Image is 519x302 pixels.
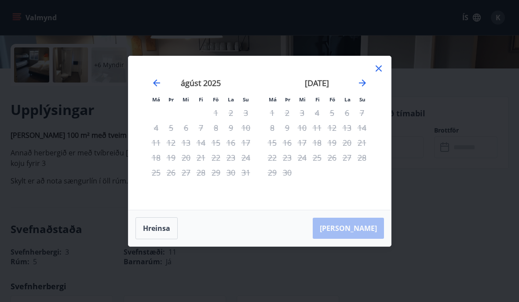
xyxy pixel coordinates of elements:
small: Þr [285,96,290,103]
td: Not available. föstudagur, 26. september 2025 [325,150,340,165]
td: Not available. laugardagur, 2. ágúst 2025 [223,105,238,120]
td: Not available. föstudagur, 22. ágúst 2025 [208,150,223,165]
td: Not available. föstudagur, 1. ágúst 2025 [208,105,223,120]
td: Not available. þriðjudagur, 9. september 2025 [280,120,295,135]
div: Calendar [139,67,380,199]
td: Not available. miðvikudagur, 24. september 2025 [295,150,310,165]
td: Not available. miðvikudagur, 20. ágúst 2025 [179,150,194,165]
small: Fö [329,96,335,103]
td: Not available. mánudagur, 15. september 2025 [265,135,280,150]
td: Not available. þriðjudagur, 5. ágúst 2025 [164,120,179,135]
small: Fö [213,96,219,103]
td: Not available. þriðjudagur, 19. ágúst 2025 [164,150,179,165]
td: Not available. fimmtudagur, 7. ágúst 2025 [194,120,208,135]
td: Not available. sunnudagur, 10. ágúst 2025 [238,120,253,135]
small: Mi [299,96,306,103]
td: Not available. sunnudagur, 17. ágúst 2025 [238,135,253,150]
td: Not available. laugardagur, 16. ágúst 2025 [223,135,238,150]
td: Not available. fimmtudagur, 25. september 2025 [310,150,325,165]
button: Hreinsa [135,217,178,239]
td: Not available. miðvikudagur, 13. ágúst 2025 [179,135,194,150]
td: Not available. föstudagur, 19. september 2025 [325,135,340,150]
small: Su [243,96,249,103]
td: Not available. mánudagur, 18. ágúst 2025 [149,150,164,165]
td: Not available. fimmtudagur, 28. ágúst 2025 [194,165,208,180]
td: Not available. miðvikudagur, 17. september 2025 [295,135,310,150]
td: Not available. sunnudagur, 24. ágúst 2025 [238,150,253,165]
td: Not available. fimmtudagur, 4. september 2025 [310,105,325,120]
td: Not available. sunnudagur, 28. september 2025 [355,150,369,165]
strong: ágúst 2025 [181,78,221,88]
td: Not available. laugardagur, 6. september 2025 [340,105,355,120]
td: Not available. fimmtudagur, 21. ágúst 2025 [194,150,208,165]
td: Not available. föstudagur, 12. september 2025 [325,120,340,135]
td: Not available. laugardagur, 27. september 2025 [340,150,355,165]
td: Not available. mánudagur, 1. september 2025 [265,105,280,120]
div: Move forward to switch to the next month. [357,78,368,88]
td: Not available. mánudagur, 22. september 2025 [265,150,280,165]
td: Not available. sunnudagur, 3. ágúst 2025 [238,105,253,120]
td: Not available. föstudagur, 5. september 2025 [325,105,340,120]
td: Not available. miðvikudagur, 6. ágúst 2025 [179,120,194,135]
td: Not available. föstudagur, 15. ágúst 2025 [208,135,223,150]
strong: [DATE] [305,78,329,88]
td: Not available. sunnudagur, 31. ágúst 2025 [238,165,253,180]
td: Not available. föstudagur, 8. ágúst 2025 [208,120,223,135]
td: Not available. þriðjudagur, 2. september 2025 [280,105,295,120]
small: Má [152,96,160,103]
small: Má [269,96,277,103]
td: Not available. laugardagur, 30. ágúst 2025 [223,165,238,180]
td: Not available. laugardagur, 13. september 2025 [340,120,355,135]
td: Not available. þriðjudagur, 12. ágúst 2025 [164,135,179,150]
small: Fi [315,96,320,103]
small: Þr [168,96,174,103]
td: Not available. laugardagur, 23. ágúst 2025 [223,150,238,165]
td: Not available. miðvikudagur, 27. ágúst 2025 [179,165,194,180]
td: Not available. föstudagur, 29. ágúst 2025 [208,165,223,180]
small: La [344,96,351,103]
small: Fi [199,96,203,103]
td: Not available. sunnudagur, 7. september 2025 [355,105,369,120]
td: Not available. laugardagur, 20. september 2025 [340,135,355,150]
td: Not available. sunnudagur, 14. september 2025 [355,120,369,135]
td: Not available. miðvikudagur, 3. september 2025 [295,105,310,120]
div: Move backward to switch to the previous month. [151,78,162,88]
td: Not available. mánudagur, 25. ágúst 2025 [149,165,164,180]
small: Mi [183,96,189,103]
td: Not available. mánudagur, 4. ágúst 2025 [149,120,164,135]
td: Not available. þriðjudagur, 16. september 2025 [280,135,295,150]
td: Not available. fimmtudagur, 14. ágúst 2025 [194,135,208,150]
td: Not available. fimmtudagur, 11. september 2025 [310,120,325,135]
td: Not available. mánudagur, 11. ágúst 2025 [149,135,164,150]
td: Not available. þriðjudagur, 23. september 2025 [280,150,295,165]
td: Not available. þriðjudagur, 30. september 2025 [280,165,295,180]
small: Su [359,96,365,103]
td: Not available. laugardagur, 9. ágúst 2025 [223,120,238,135]
td: Not available. miðvikudagur, 10. september 2025 [295,120,310,135]
td: Not available. þriðjudagur, 26. ágúst 2025 [164,165,179,180]
td: Not available. mánudagur, 29. september 2025 [265,165,280,180]
td: Not available. mánudagur, 8. september 2025 [265,120,280,135]
small: La [228,96,234,103]
td: Not available. fimmtudagur, 18. september 2025 [310,135,325,150]
td: Not available. sunnudagur, 21. september 2025 [355,135,369,150]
